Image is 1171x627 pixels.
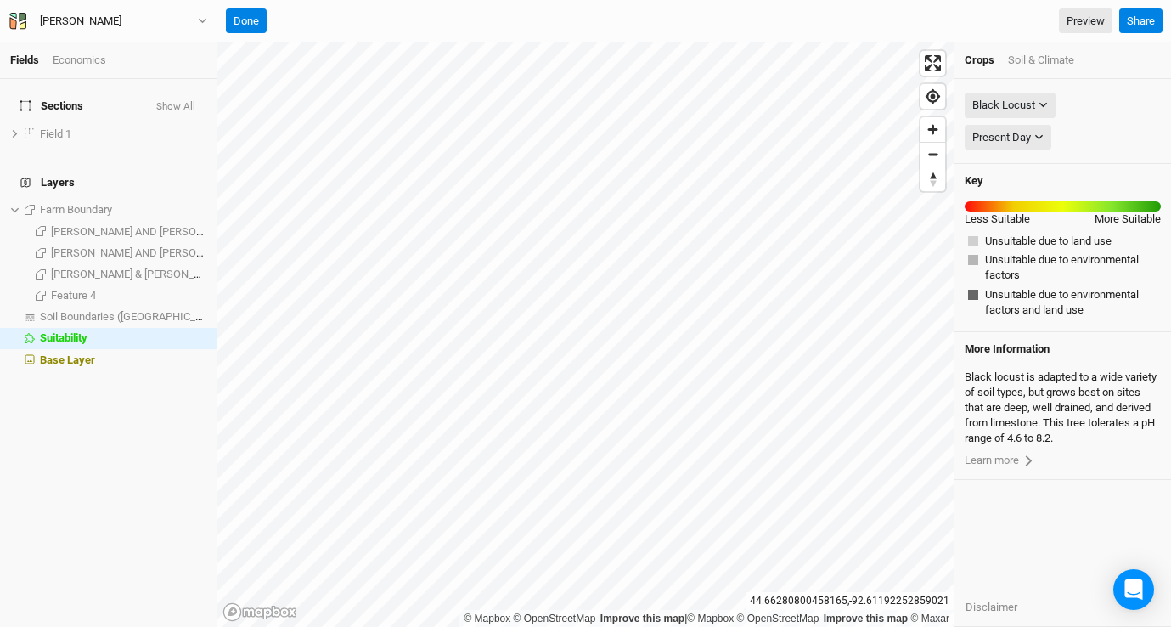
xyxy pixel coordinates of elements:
button: Zoom in [920,117,945,142]
a: Mapbox [687,613,734,624]
a: Fields [10,54,39,66]
span: Suitability [40,331,87,344]
span: [PERSON_NAME] AND [PERSON_NAME] TRUST [51,225,278,238]
a: OpenStreetMap [514,613,596,624]
div: Less Suitable [965,212,1030,227]
div: Field 1 [40,127,206,141]
span: [PERSON_NAME] AND [PERSON_NAME] TRUST [51,246,278,259]
span: [PERSON_NAME] & [PERSON_NAME] TRUST AGREEMENT [51,268,328,280]
a: OpenStreetMap [737,613,819,624]
h4: Layers [10,166,206,200]
div: Suitability [40,331,206,345]
button: Black Locust [965,93,1056,118]
span: Unsuitable due to land use [985,234,1112,249]
div: CHAD AND SARAH STONE TRUST [51,225,206,239]
div: Bronson Stone [40,13,121,30]
div: Black Locust [972,97,1035,114]
button: Enter fullscreen [920,51,945,76]
div: | [464,610,949,627]
div: Feature 4 [51,289,206,302]
div: CHAD AND SARAH STONE TRUST [51,246,206,260]
button: Zoom out [920,142,945,167]
canvas: Map [217,42,954,627]
span: Unsuitable due to environmental factors and land use [985,287,1157,318]
div: Soil & Climate [1008,53,1074,68]
div: Soil Boundaries (US) [40,310,206,324]
a: Learn more [965,453,1161,468]
div: Open Intercom Messenger [1113,569,1154,610]
span: Base Layer [40,353,95,366]
button: Reset bearing to north [920,167,945,191]
button: [PERSON_NAME] [8,12,208,31]
div: Present Day [972,129,1031,146]
button: Present Day [965,125,1051,150]
span: Farm Boundary [40,203,112,216]
div: Economics [53,53,106,68]
div: [PERSON_NAME] [40,13,121,30]
button: Share [1119,8,1163,34]
span: Sections [20,99,83,113]
button: Done [226,8,267,34]
span: Field 1 [40,127,71,140]
a: Improve this map [824,613,908,624]
span: Unsuitable due to environmental factors [985,252,1157,283]
span: Zoom out [920,143,945,167]
a: Maxar [910,613,949,624]
button: Show All [155,101,196,113]
button: Find my location [920,84,945,109]
div: Crops [965,53,994,68]
a: Mapbox logo [222,602,297,622]
span: Feature 4 [51,289,96,302]
span: Reset bearing to north [920,167,945,191]
div: More Suitable [1095,212,1161,227]
div: Black locust is adapted to a wide variety of soil types, but grows best on sites that are deep, w... [965,363,1161,454]
div: Base Layer [40,353,206,367]
h4: More Information [965,342,1161,356]
a: Preview [1059,8,1112,34]
button: Disclaimer [965,598,1018,617]
div: Farm Boundary [40,203,206,217]
div: 44.66280800458165 , -92.61192252859021 [746,592,954,610]
a: Mapbox [464,613,510,624]
h4: Key [965,174,983,188]
a: Improve this map [600,613,684,624]
div: CHAD & SARAH STONE TRUST AGREEMENT [51,268,206,281]
span: Soil Boundaries ([GEOGRAPHIC_DATA]) [40,310,228,323]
